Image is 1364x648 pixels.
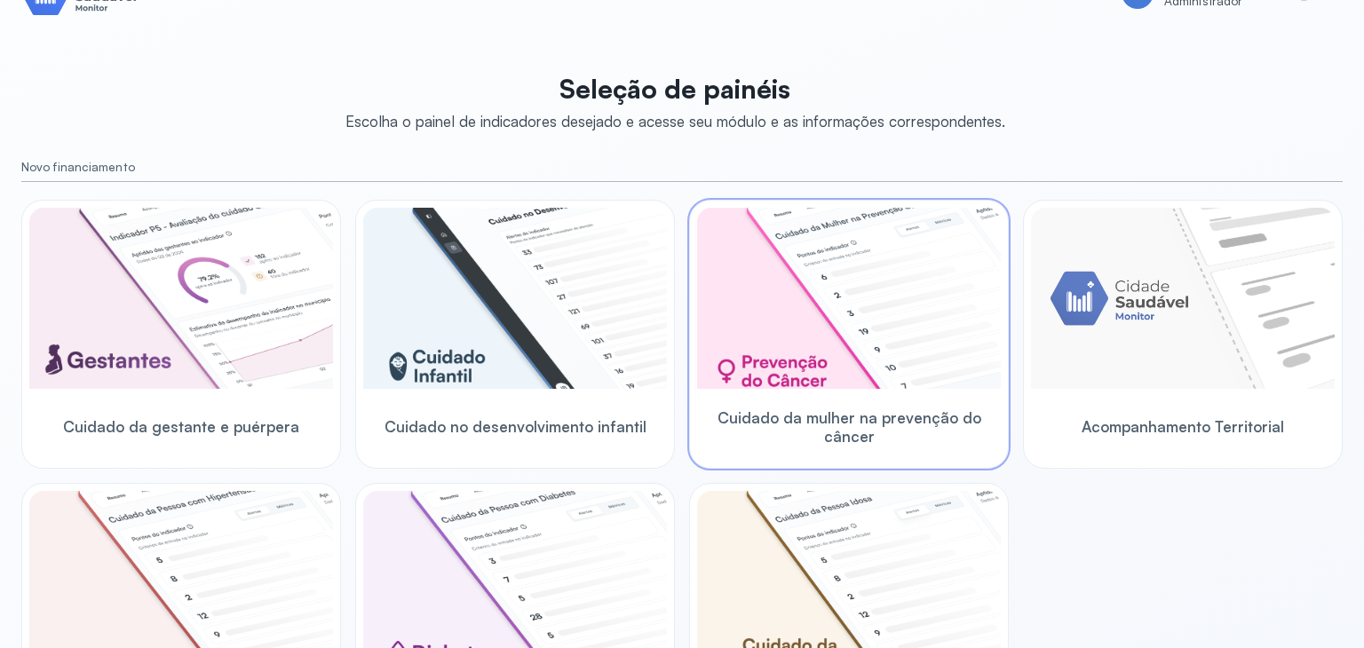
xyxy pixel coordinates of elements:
[1082,417,1284,436] span: Acompanhamento Territorial
[29,208,333,389] img: pregnants.png
[385,417,646,436] span: Cuidado no desenvolvimento infantil
[345,112,1005,130] div: Escolha o painel de indicadores desejado e acesse seu módulo e as informações correspondentes.
[21,160,1343,175] small: Novo financiamento
[345,73,1005,105] p: Seleção de painéis
[63,417,299,436] span: Cuidado da gestante e puérpera
[697,208,1001,389] img: woman-cancer-prevention-care.png
[1031,208,1335,389] img: placeholder-module-ilustration.png
[697,408,1001,446] span: Cuidado da mulher na prevenção do câncer
[363,208,667,389] img: child-development.png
